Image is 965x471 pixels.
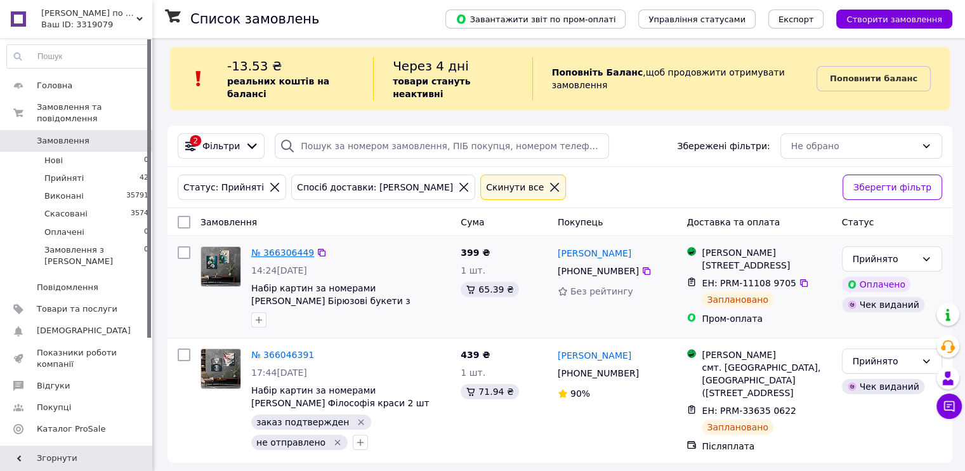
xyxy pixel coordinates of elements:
[461,368,485,378] span: 1 шт.
[558,349,631,362] a: [PERSON_NAME]
[558,368,639,378] span: [PHONE_NUMBER]
[393,76,470,99] b: товари стануть неактивні
[702,278,796,288] span: ЕН: PRM-11108 9705
[251,265,307,275] span: 14:24[DATE]
[461,217,484,227] span: Cума
[686,217,780,227] span: Доставка та оплата
[37,402,71,413] span: Покупці
[842,277,910,292] div: Оплачено
[7,45,149,68] input: Пошук
[294,180,456,194] div: Спосіб доставки: [PERSON_NAME]
[140,173,148,184] span: 42
[702,292,773,307] div: Заплановано
[702,312,831,325] div: Пром-оплата
[702,406,796,416] span: ЕН: PRM-33635 0622
[445,10,626,29] button: Завантажити звіт по пром-оплаті
[189,69,208,88] img: :exclamation:
[768,10,824,29] button: Експорт
[842,379,924,394] div: Чек виданий
[846,15,942,24] span: Створити замовлення
[190,11,319,27] h1: Список замовлень
[37,423,105,435] span: Каталог ProSale
[37,80,72,91] span: Головна
[332,437,343,448] svg: Видалити мітку
[44,227,84,238] span: Оплачені
[37,325,131,336] span: [DEMOGRAPHIC_DATA]
[843,175,942,200] button: Зберегти фільтр
[37,380,70,392] span: Відгуки
[702,246,831,259] div: [PERSON_NAME]
[131,208,148,220] span: 3574
[356,417,366,427] svg: Видалити мітку
[202,140,240,152] span: Фільтри
[570,388,590,399] span: 90%
[393,58,469,74] span: Через 4 дні
[677,140,770,152] span: Збережені фільтри:
[648,15,745,24] span: Управління статусами
[256,417,349,427] span: заказ подтвержден
[37,282,98,293] span: Повідомлення
[824,13,952,23] a: Створити замовлення
[483,180,546,194] div: Cкинути все
[41,19,152,30] div: Ваш ID: 3319079
[41,8,136,19] span: Malyi Картини по номерах
[251,385,430,421] a: Набір картин за номерами [PERSON_NAME] Філософія краси 2 шт 40х50 см ITR-128
[256,437,325,448] span: не отправлено
[144,244,148,267] span: 0
[778,15,814,24] span: Експорт
[456,13,615,25] span: Завантажити звіт по пром-оплаті
[830,74,917,83] b: Поповнити баланс
[251,248,314,258] a: № 366306449
[200,217,257,227] span: Замовлення
[936,394,962,419] button: Чат з покупцем
[200,246,241,287] a: Фото товару
[201,349,240,388] img: Фото товару
[126,190,148,202] span: 35791
[702,348,831,361] div: [PERSON_NAME]
[558,247,631,260] a: [PERSON_NAME]
[791,139,916,153] div: Не обрано
[37,135,89,147] span: Замовлення
[638,10,756,29] button: Управління статусами
[227,58,282,74] span: -13.53 ₴
[200,348,241,389] a: Фото товару
[461,265,485,275] span: 1 шт.
[570,286,633,296] span: Без рейтингу
[201,247,240,286] img: Фото товару
[44,244,144,267] span: Замовлення з [PERSON_NAME]
[817,66,931,91] a: Поповнити баланс
[532,57,817,100] div: , щоб продовжити отримувати замовлення
[461,282,518,297] div: 65.39 ₴
[37,347,117,370] span: Показники роботи компанії
[842,297,924,312] div: Чек виданий
[251,350,314,360] a: № 366046391
[275,133,609,159] input: Пошук за номером замовлення, ПІБ покупця, номером телефону, Email, номером накладної
[144,155,148,166] span: 0
[558,266,639,276] span: [PHONE_NUMBER]
[842,217,874,227] span: Статус
[227,76,329,99] b: реальних коштів на балансі
[461,350,490,360] span: 439 ₴
[836,10,952,29] button: Створити замовлення
[44,208,88,220] span: Скасовані
[144,227,148,238] span: 0
[853,252,916,266] div: Прийнято
[461,384,518,399] div: 71.94 ₴
[853,354,916,368] div: Прийнято
[251,368,307,378] span: 17:44[DATE]
[181,180,266,194] div: Статус: Прийняті
[702,259,831,272] div: [STREET_ADDRESS]
[251,283,443,319] a: Набір картин за номерами [PERSON_NAME] Бірюзові букети з фарбами з металік 2шт 40х50 см ITR-090
[702,361,831,399] div: смт. [GEOGRAPHIC_DATA], [GEOGRAPHIC_DATA] ([STREET_ADDRESS]
[37,102,152,124] span: Замовлення та повідомлення
[853,180,931,194] span: Зберегти фільтр
[44,173,84,184] span: Прийняті
[44,155,63,166] span: Нові
[44,190,84,202] span: Виконані
[37,303,117,315] span: Товари та послуги
[702,420,773,435] div: Заплановано
[552,67,643,77] b: Поповніть Баланс
[702,440,831,453] div: Післяплата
